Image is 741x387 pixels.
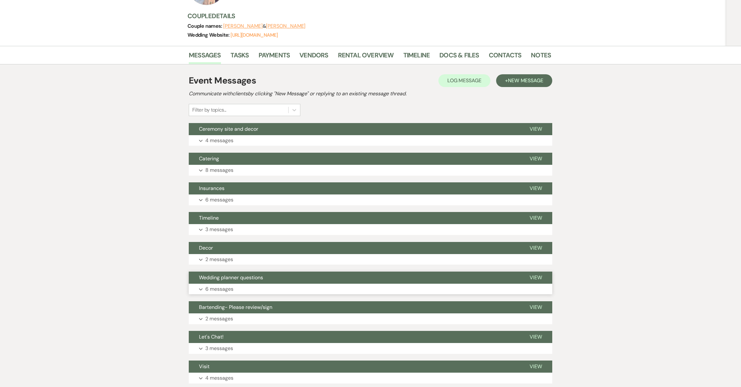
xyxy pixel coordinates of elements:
[223,23,305,29] span: &
[189,74,256,87] h1: Event Messages
[519,272,552,284] button: View
[205,344,233,353] p: 3 messages
[519,242,552,254] button: View
[199,274,263,281] span: Wedding planner questions
[519,182,552,194] button: View
[530,245,542,251] span: View
[189,301,519,313] button: Bartending- Please review/sign
[519,212,552,224] button: View
[187,32,231,38] span: Wedding Website:
[530,333,542,340] span: View
[530,155,542,162] span: View
[189,224,552,235] button: 3 messages
[199,363,209,370] span: Visit
[189,153,519,165] button: Catering
[199,304,272,310] span: Bartending- Please review/sign
[189,182,519,194] button: Insurances
[530,126,542,132] span: View
[205,136,233,145] p: 4 messages
[205,255,233,264] p: 2 messages
[299,50,328,64] a: Vendors
[192,106,226,114] div: Filter by topics...
[189,50,221,64] a: Messages
[199,185,224,192] span: Insurances
[223,24,263,29] button: [PERSON_NAME]
[199,333,224,340] span: Let's Chat!
[189,135,552,146] button: 4 messages
[189,212,519,224] button: Timeline
[530,363,542,370] span: View
[205,285,233,293] p: 6 messages
[508,77,543,84] span: New Message
[231,50,249,64] a: Tasks
[519,361,552,373] button: View
[205,225,233,234] p: 3 messages
[199,126,258,132] span: Ceremony site and decor
[205,374,233,382] p: 4 messages
[199,245,213,251] span: Decor
[519,331,552,343] button: View
[189,331,519,343] button: Let's Chat!
[199,155,219,162] span: Catering
[199,215,219,221] span: Timeline
[530,304,542,310] span: View
[519,123,552,135] button: View
[189,254,552,265] button: 2 messages
[189,194,552,205] button: 6 messages
[530,185,542,192] span: View
[187,11,545,20] h3: Couple Details
[259,50,290,64] a: Payments
[205,166,233,174] p: 8 messages
[189,284,552,295] button: 6 messages
[439,50,479,64] a: Docs & Files
[403,50,430,64] a: Timeline
[189,343,552,354] button: 3 messages
[489,50,522,64] a: Contacts
[438,74,490,87] button: Log Message
[189,272,519,284] button: Wedding planner questions
[189,123,519,135] button: Ceremony site and decor
[189,373,552,383] button: 4 messages
[496,74,552,87] button: +New Message
[189,361,519,373] button: Visit
[519,153,552,165] button: View
[189,90,552,98] h2: Communicate with clients by clicking "New Message" or replying to an existing message thread.
[530,274,542,281] span: View
[266,24,305,29] button: [PERSON_NAME]
[530,215,542,221] span: View
[338,50,394,64] a: Rental Overview
[531,50,551,64] a: Notes
[189,242,519,254] button: Decor
[205,196,233,204] p: 6 messages
[187,23,223,29] span: Couple names:
[447,77,481,84] span: Log Message
[189,165,552,176] button: 8 messages
[205,315,233,323] p: 2 messages
[231,32,278,38] a: [URL][DOMAIN_NAME]
[189,313,552,324] button: 2 messages
[519,301,552,313] button: View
